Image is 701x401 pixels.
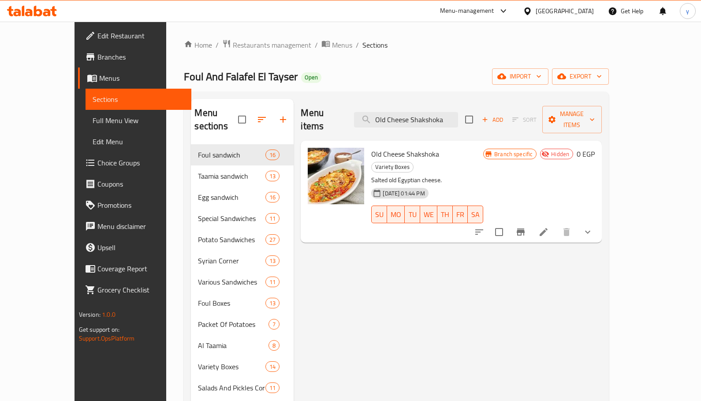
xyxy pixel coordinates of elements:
span: Salads And Pickles Corner [198,382,265,393]
button: show more [577,221,598,243]
a: Home [184,40,212,50]
input: search [354,112,458,127]
div: Variety Boxes [371,162,414,172]
button: TU [405,206,420,223]
span: Potato Sandwiches [198,234,265,245]
div: Foul Boxes13 [191,292,294,314]
span: Foul Boxes [198,298,265,308]
span: Menus [332,40,352,50]
span: Hidden [548,150,573,158]
a: Sections [86,89,192,110]
button: sort-choices [469,221,490,243]
span: 13 [266,299,279,307]
span: Old Cheese Shakshoka [371,147,439,161]
div: Menu-management [440,6,494,16]
span: 8 [269,341,279,350]
button: WE [420,206,437,223]
span: Get support on: [79,324,119,335]
span: Egg sandwich [198,192,265,202]
span: Coverage Report [97,263,185,274]
a: Edit Menu [86,131,192,152]
span: 27 [266,236,279,244]
span: Foul sandwich [198,150,265,160]
span: 16 [266,151,279,159]
div: [GEOGRAPHIC_DATA] [536,6,594,16]
a: Choice Groups [78,152,192,173]
div: Various Sandwiches11 [191,271,294,292]
span: Packet Of Potatoes [198,319,268,330]
a: Support.OpsPlatform [79,333,135,344]
div: Potato Sandwiches27 [191,229,294,250]
span: Add [481,115,504,125]
div: Taamia sandwich13 [191,165,294,187]
a: Coverage Report [78,258,192,279]
span: Sort sections [251,109,272,130]
div: items [265,171,280,181]
span: Variety Boxes [198,361,265,372]
a: Restaurants management [222,39,311,51]
a: Menus [78,67,192,89]
button: MO [387,206,405,223]
a: Upsell [78,237,192,258]
span: Version: [79,309,101,320]
span: 13 [266,172,279,180]
span: 13 [266,257,279,265]
span: Branches [97,52,185,62]
div: Special Sandwiches11 [191,208,294,229]
img: Old Cheese Shakshoka [308,148,364,204]
span: 11 [266,278,279,286]
span: Menus [99,73,185,83]
div: Foul sandwich16 [191,144,294,165]
a: Branches [78,46,192,67]
button: export [552,68,609,85]
span: Variety Boxes [372,162,413,172]
span: Coupons [97,179,185,189]
p: Salted old Egyptian cheese. [371,175,483,186]
button: Add section [272,109,294,130]
span: 14 [266,363,279,371]
li: / [216,40,219,50]
a: Full Menu View [86,110,192,131]
button: FR [453,206,468,223]
div: items [265,298,280,308]
span: SA [471,208,480,221]
div: Open [301,72,321,83]
nav: breadcrumb [184,39,609,51]
button: SA [468,206,483,223]
span: Branch specific [491,150,536,158]
span: Select all sections [233,110,251,129]
span: 11 [266,214,279,223]
a: Edit Restaurant [78,25,192,46]
a: Menus [321,39,352,51]
span: MO [391,208,401,221]
span: 7 [269,320,279,329]
h2: Menu items [301,106,343,133]
button: TH [437,206,453,223]
span: Select to update [490,223,508,241]
button: SU [371,206,387,223]
div: Various Sandwiches [198,277,265,287]
div: items [265,277,280,287]
span: Menu disclaimer [97,221,185,232]
li: / [356,40,359,50]
span: 1.0.0 [102,309,116,320]
span: Manage items [549,109,595,131]
span: Special Sandwiches [198,213,265,224]
span: Edit Restaurant [97,30,185,41]
span: 16 [266,193,279,202]
div: items [268,340,280,351]
button: import [492,68,548,85]
a: Grocery Checklist [78,279,192,300]
span: Sections [362,40,388,50]
li: / [315,40,318,50]
div: Egg sandwich16 [191,187,294,208]
span: Select section first [507,113,542,127]
div: Al Taamia8 [191,335,294,356]
svg: Show Choices [582,227,593,237]
span: y [686,6,689,16]
button: Add [478,113,507,127]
